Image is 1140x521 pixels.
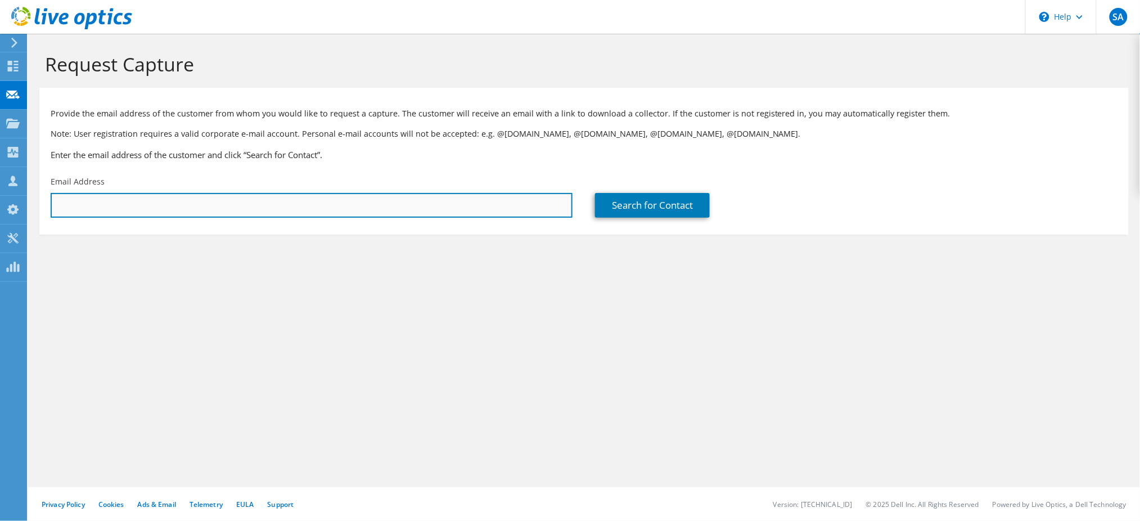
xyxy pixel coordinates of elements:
a: Ads & Email [138,500,176,509]
a: Telemetry [190,500,223,509]
a: Cookies [98,500,124,509]
a: Support [267,500,294,509]
a: EULA [236,500,254,509]
span: SA [1110,8,1128,26]
h3: Enter the email address of the customer and click “Search for Contact”. [51,149,1118,161]
a: Privacy Policy [42,500,85,509]
li: Version: [TECHNICAL_ID] [773,500,853,509]
label: Email Address [51,176,105,187]
p: Provide the email address of the customer from whom you would like to request a capture. The cust... [51,107,1118,120]
p: Note: User registration requires a valid corporate e-mail account. Personal e-mail accounts will ... [51,128,1118,140]
a: Search for Contact [595,193,710,218]
svg: \n [1039,12,1049,22]
h1: Request Capture [45,52,1118,76]
li: © 2025 Dell Inc. All Rights Reserved [866,500,979,509]
li: Powered by Live Optics, a Dell Technology [993,500,1127,509]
